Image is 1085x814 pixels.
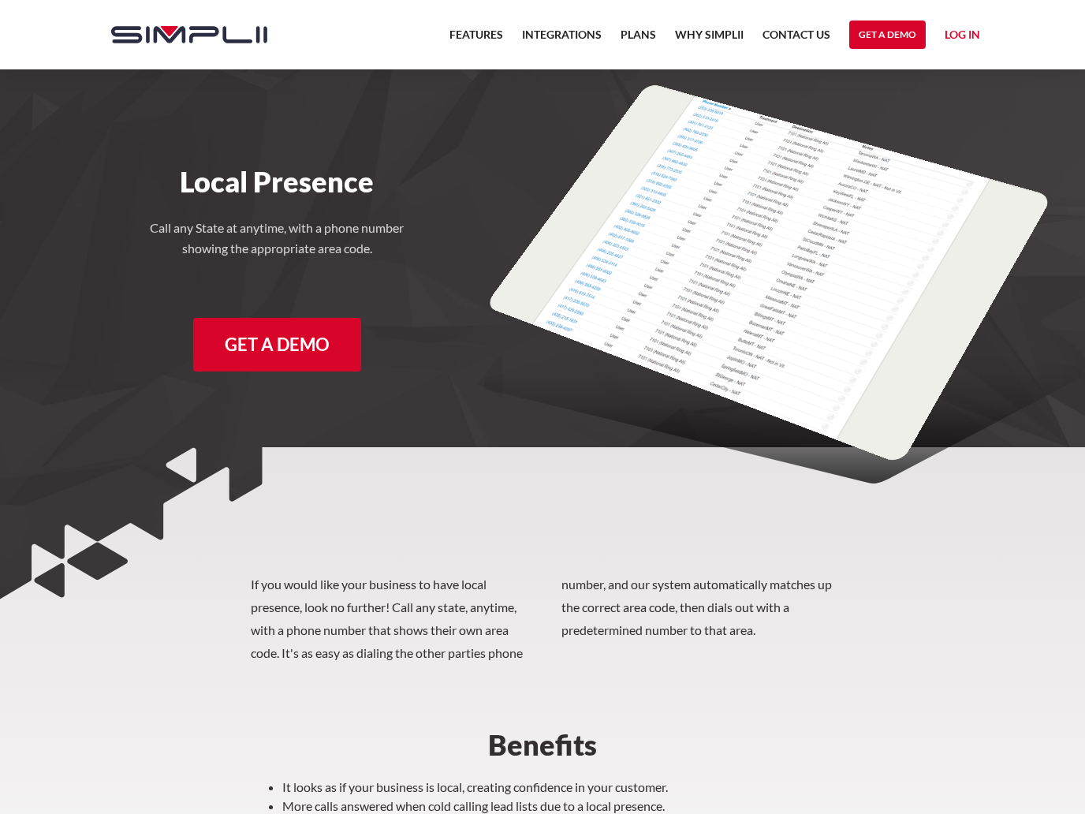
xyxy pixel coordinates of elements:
img: Simplii [111,26,267,43]
h2: Benefits [251,730,834,759]
a: Features [449,25,503,54]
a: Plans [621,25,656,54]
a: Contact US [762,25,830,54]
h4: Call any State at anytime, with a phone number showing the appropriate area code. [135,218,419,258]
a: Integrations [522,25,602,54]
a: Log in [945,25,980,49]
p: If you would like your business to have local presence, look no further! Call any state, anytime,... [251,573,834,664]
li: It looks as if your business is local, creating confidence in your customer. [282,778,834,797]
a: Get a Demo [849,21,926,49]
a: Get a Demo [193,318,361,372]
h1: Local Presence [95,164,459,199]
a: Why Simplii [675,25,744,54]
